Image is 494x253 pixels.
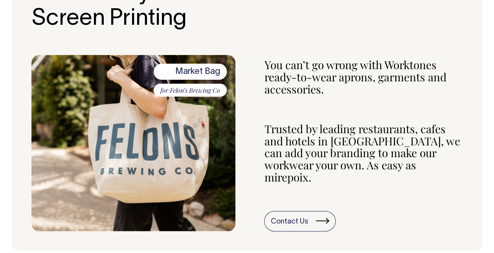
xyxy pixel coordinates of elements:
img: Bespoke [31,55,235,231]
p: You can’t go wrong with Worktones ready-to-wear aprons, garments and accessories. [264,59,463,95]
span: for Felon’s Brewing Co [154,84,227,97]
span: Market Bag [154,64,227,79]
p: Trusted by leading restaurants, cafes and hotels in [GEOGRAPHIC_DATA], we can add your branding t... [264,123,463,183]
a: Contact Us [264,211,336,231]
